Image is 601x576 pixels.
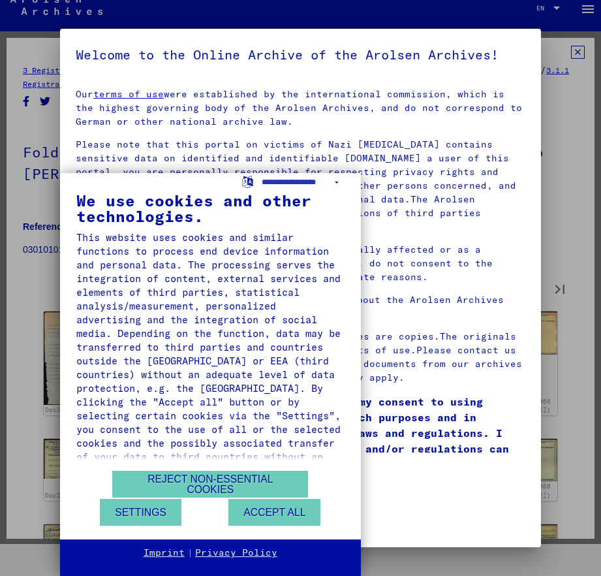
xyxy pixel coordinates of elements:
[228,499,320,526] button: Accept all
[76,193,345,224] div: We use cookies and other technologies.
[195,547,277,560] a: Privacy Policy
[112,471,308,498] button: Reject non-essential cookies
[144,547,185,560] a: Imprint
[100,499,181,526] button: Settings
[76,231,345,477] div: This website uses cookies and similar functions to process end device information and personal da...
